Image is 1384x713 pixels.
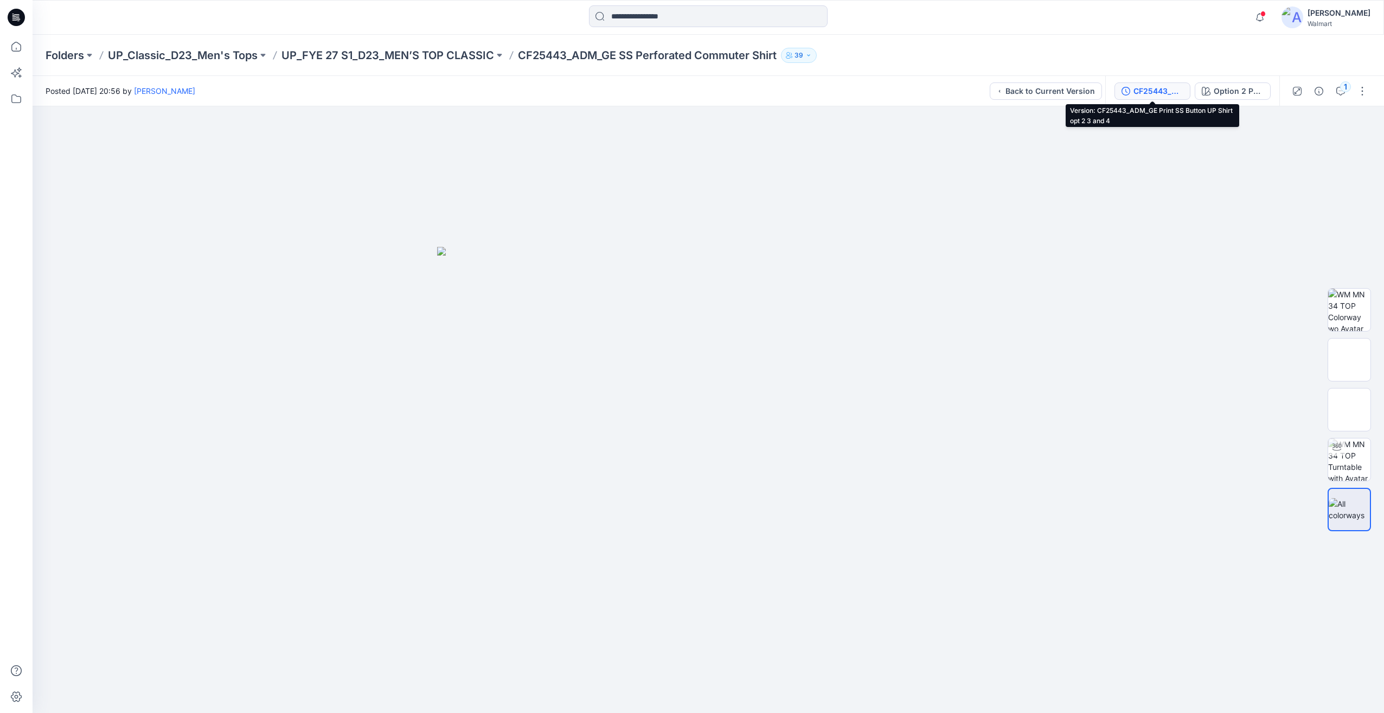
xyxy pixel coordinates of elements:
img: All colorways [1329,498,1370,521]
img: WM MN 34 TOP Back wo Avatar [1328,389,1370,431]
img: eyJhbGciOiJIUzI1NiIsImtpZCI6IjAiLCJzbHQiOiJzZXMiLCJ0eXAiOiJKV1QifQ.eyJkYXRhIjp7InR5cGUiOiJzdG9yYW... [437,247,979,713]
div: 1 [1340,81,1351,92]
div: CF25443_ADM_GE Print SS Button UP Shirt opt 2 3 and 4 [1133,85,1183,97]
img: WM MN 34 TOP Colorway wo Avatar [1328,289,1370,331]
button: Option 2 P2621-01 Graphic Palm [1195,82,1271,100]
button: 1 [1332,82,1349,100]
div: Option 2 P2621-01 Graphic Palm [1214,85,1264,97]
p: CF25443_ADM_GE SS Perforated Commuter Shirt [518,48,777,63]
a: [PERSON_NAME] [134,86,195,96]
a: UP_FYE 27 S1_D23_MEN’S TOP CLASSIC [281,48,494,63]
button: Back to Current Version [990,82,1102,100]
button: 39 [781,48,817,63]
p: 39 [794,49,803,61]
img: WM MN 34 TOP Turntable with Avatar [1328,438,1370,481]
a: UP_Classic_D23_Men's Tops [108,48,258,63]
img: avatar [1282,7,1303,28]
div: Walmart [1308,20,1370,28]
img: WM MN 34 TOP Front wo Avatar [1328,339,1370,381]
button: Details [1310,82,1328,100]
div: [PERSON_NAME] [1308,7,1370,20]
a: Folders [46,48,84,63]
button: CF25443_ADM_GE Print SS Button UP Shirt opt 2 3 and 4 [1114,82,1190,100]
span: Posted [DATE] 20:56 by [46,85,195,97]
